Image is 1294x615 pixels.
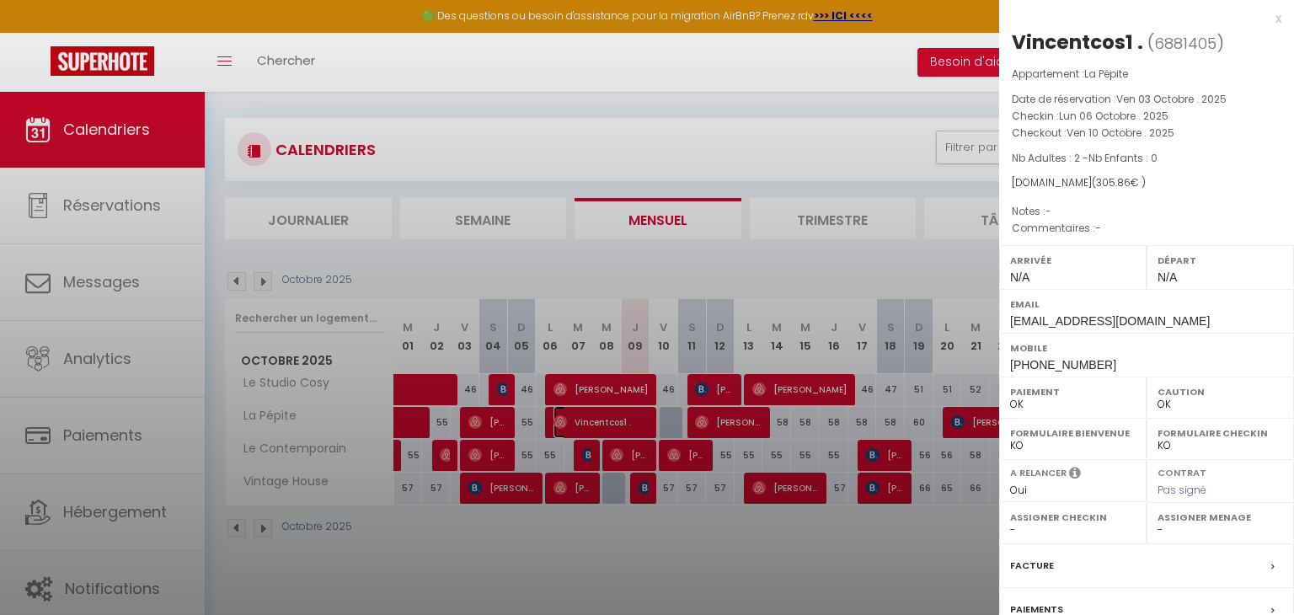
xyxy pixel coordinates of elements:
span: - [1045,204,1051,218]
label: Assigner Menage [1158,509,1283,526]
label: Caution [1158,383,1283,400]
label: Facture [1010,557,1054,575]
span: ( € ) [1092,175,1146,190]
label: Formulaire Bienvenue [1010,425,1136,441]
i: Sélectionner OUI si vous souhaiter envoyer les séquences de messages post-checkout [1069,466,1081,484]
label: Formulaire Checkin [1158,425,1283,441]
span: 6881405 [1154,33,1216,54]
p: Notes : [1012,203,1281,220]
span: Nb Enfants : 0 [1088,151,1158,165]
p: Appartement : [1012,66,1281,83]
span: La Pépite [1084,67,1128,81]
label: Email [1010,296,1283,313]
p: Checkin : [1012,108,1281,125]
div: ⁨Vincentcos1⁩ . [1012,29,1143,56]
span: N/A [1158,270,1177,284]
span: Lun 06 Octobre . 2025 [1059,109,1168,123]
label: Paiement [1010,383,1136,400]
span: [EMAIL_ADDRESS][DOMAIN_NAME] [1010,314,1210,328]
label: A relancer [1010,466,1067,480]
span: N/A [1010,270,1029,284]
span: [PHONE_NUMBER] [1010,358,1116,372]
p: Checkout : [1012,125,1281,142]
div: [DOMAIN_NAME] [1012,175,1281,191]
label: Assigner Checkin [1010,509,1136,526]
span: Ven 10 Octobre . 2025 [1067,126,1174,140]
label: Contrat [1158,466,1206,477]
label: Mobile [1010,340,1283,356]
span: Ven 03 Octobre . 2025 [1116,92,1227,106]
span: Pas signé [1158,483,1206,497]
span: ( ) [1147,31,1224,55]
span: - [1095,221,1101,235]
div: x [999,8,1281,29]
p: Date de réservation : [1012,91,1281,108]
label: Arrivée [1010,252,1136,269]
label: Départ [1158,252,1283,269]
span: Nb Adultes : 2 - [1012,151,1158,165]
span: 305.86 [1096,175,1131,190]
p: Commentaires : [1012,220,1281,237]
